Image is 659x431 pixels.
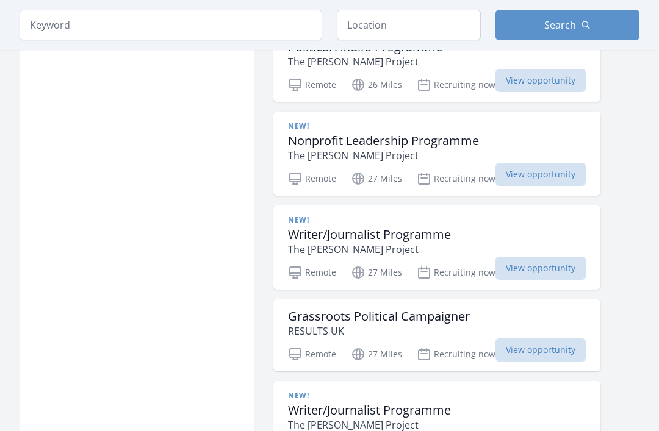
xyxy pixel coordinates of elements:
span: Search [544,18,576,32]
h3: Writer/Journalist Programme [288,228,451,243]
button: Search [495,10,639,40]
p: The [PERSON_NAME] Project [288,55,442,69]
p: Remote [288,266,336,280]
a: Grassroots Political Campaigner RESULTS UK Remote 27 Miles Recruiting now View opportunity [273,300,600,372]
span: New! [288,216,309,226]
input: Location [337,10,481,40]
span: View opportunity [495,163,586,187]
span: View opportunity [495,339,586,362]
h3: Grassroots Political Campaigner [288,310,470,324]
p: RESULTS UK [288,324,470,339]
a: New! Nonprofit Leadership Programme The [PERSON_NAME] Project Remote 27 Miles Recruiting now View... [273,112,600,196]
h3: Nonprofit Leadership Programme [288,134,479,149]
p: Remote [288,172,336,187]
p: Recruiting now [417,347,495,362]
p: 27 Miles [351,347,402,362]
p: The [PERSON_NAME] Project [288,243,451,257]
span: View opportunity [495,69,586,93]
h3: Writer/Journalist Programme [288,404,451,418]
p: Remote [288,347,336,362]
span: New! [288,122,309,132]
p: 26 Miles [351,78,402,93]
p: 27 Miles [351,266,402,280]
p: 27 Miles [351,172,402,187]
a: New! Writer/Journalist Programme The [PERSON_NAME] Project Remote 27 Miles Recruiting now View op... [273,206,600,290]
a: New! Political Affairs Programme The [PERSON_NAME] Project Remote 26 Miles Recruiting now View op... [273,18,600,102]
span: New! [288,391,309,401]
p: Recruiting now [417,266,495,280]
p: Remote [288,78,336,93]
span: View opportunity [495,257,586,280]
p: The [PERSON_NAME] Project [288,149,479,163]
p: Recruiting now [417,172,495,187]
p: Recruiting now [417,78,495,93]
input: Keyword [20,10,322,40]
